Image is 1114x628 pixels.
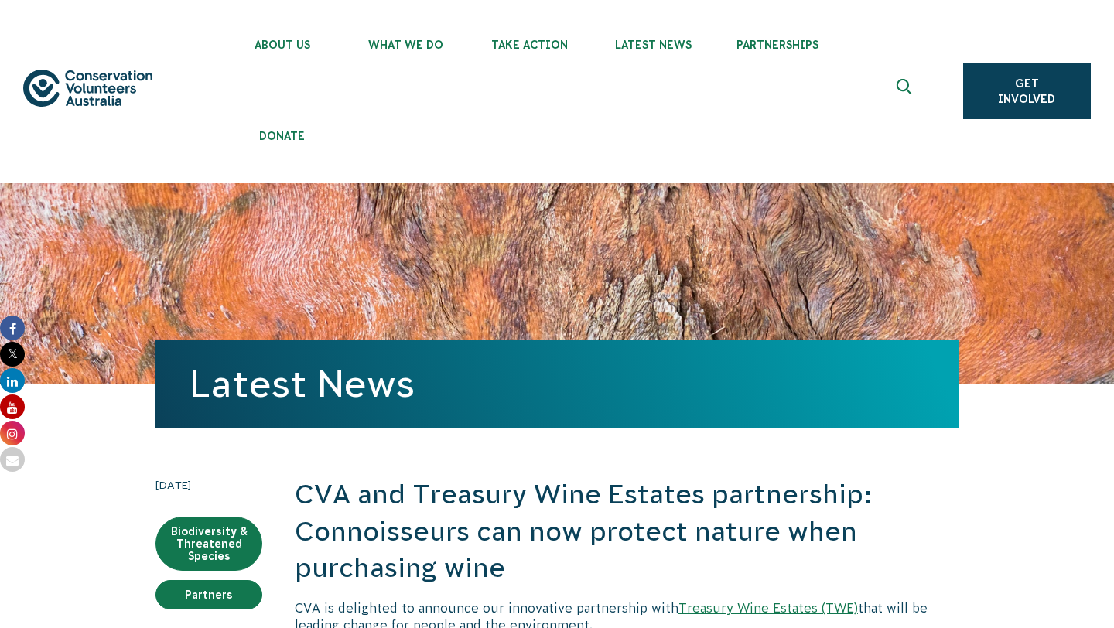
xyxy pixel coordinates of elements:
a: Partners [155,580,262,609]
span: Take Action [468,39,592,51]
span: Expand search box [896,79,915,104]
img: logo.svg [23,70,152,108]
span: Partnerships [716,39,839,51]
button: Expand search box Close search box [887,73,924,110]
span: Donate [220,130,344,142]
a: Treasury Wine Estates (TWE) [678,601,858,615]
time: [DATE] [155,476,262,493]
span: Latest News [592,39,716,51]
a: Biodiversity & Threatened Species [155,517,262,571]
h2: CVA and Treasury Wine Estates partnership: Connoisseurs can now protect nature when purchasing wine [295,476,959,587]
span: About Us [220,39,344,51]
span: What We Do [344,39,468,51]
a: Get Involved [963,63,1091,119]
a: Latest News [190,363,415,404]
